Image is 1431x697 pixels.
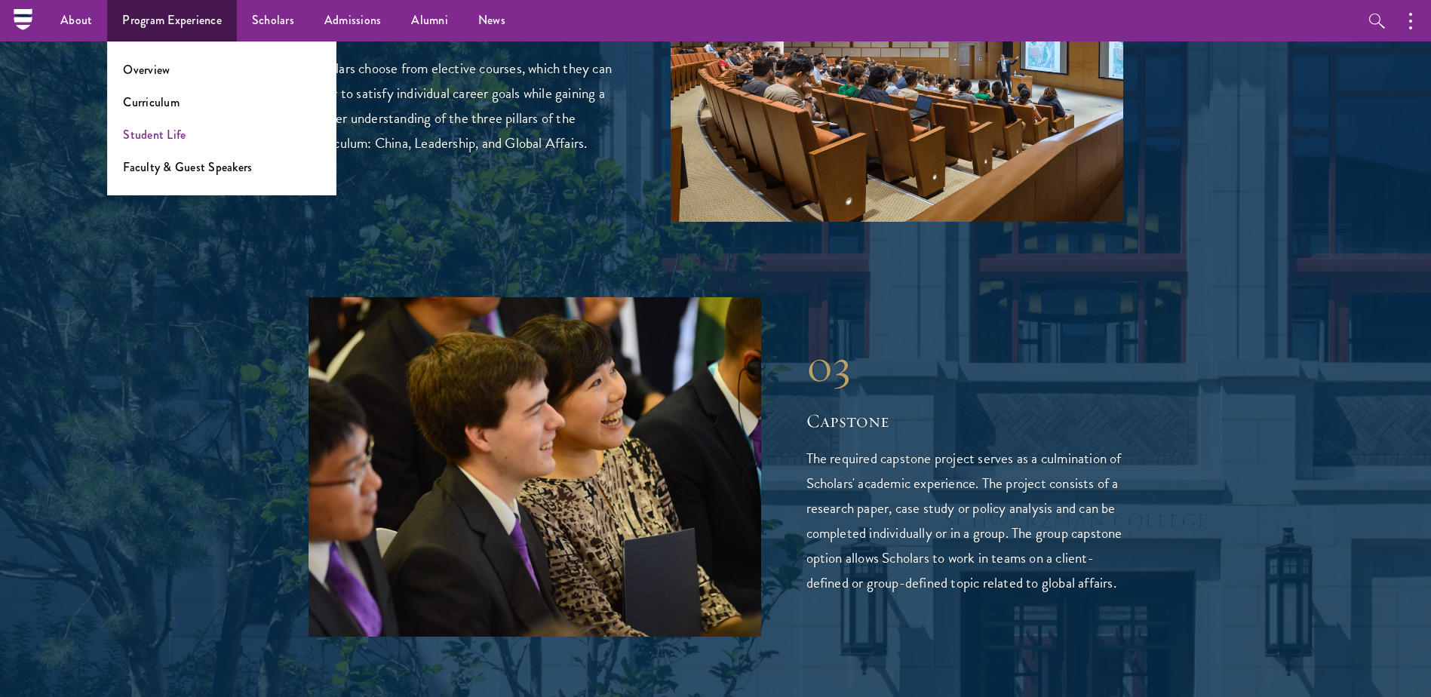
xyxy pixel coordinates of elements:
[123,126,186,143] a: Student Life
[806,408,1123,434] h2: Capstone
[123,61,170,78] a: Overview
[806,339,1123,393] div: 03
[806,446,1123,595] p: The required capstone project serves as a culmination of Scholars' academic experience. The proje...
[123,94,180,111] a: Curriculum
[309,56,625,155] p: Scholars choose from elective courses, which they can tailor to satisfy individual career goals w...
[123,158,252,176] a: Faculty & Guest Speakers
